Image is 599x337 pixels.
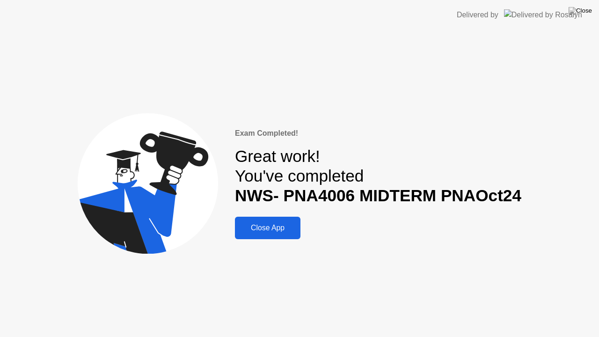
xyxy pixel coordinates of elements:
[504,9,582,20] img: Delivered by Rosalyn
[235,147,521,206] div: Great work! You've completed
[235,186,521,205] b: NWS- PNA4006 MIDTERM PNAOct24
[235,217,300,239] button: Close App
[238,224,298,232] div: Close App
[569,7,592,15] img: Close
[235,128,521,139] div: Exam Completed!
[457,9,498,21] div: Delivered by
